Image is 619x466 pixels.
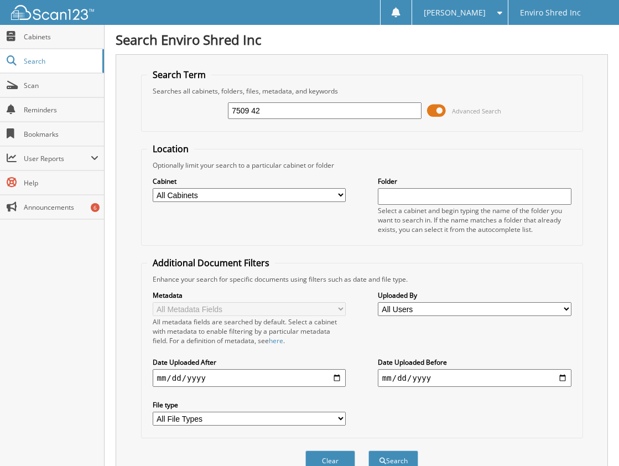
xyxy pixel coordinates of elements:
[24,56,97,66] span: Search
[147,160,577,170] div: Optionally limit your search to a particular cabinet or folder
[378,369,571,387] input: end
[24,81,98,90] span: Scan
[24,178,98,188] span: Help
[153,177,346,186] label: Cabinet
[378,358,571,367] label: Date Uploaded Before
[147,257,275,269] legend: Additional Document Filters
[564,413,619,466] iframe: Chat Widget
[452,107,501,115] span: Advanced Search
[153,291,346,300] label: Metadata
[147,275,577,284] div: Enhance your search for specific documents using filters such as date and file type.
[147,86,577,96] div: Searches all cabinets, folders, files, metadata, and keywords
[24,203,98,212] span: Announcements
[116,30,608,49] h1: Search Enviro Shred Inc
[11,5,94,20] img: scan123-logo-white.svg
[147,143,194,155] legend: Location
[378,206,571,234] div: Select a cabinet and begin typing the name of the folder you want to search in. If the name match...
[24,32,98,42] span: Cabinets
[91,203,100,212] div: 6
[24,105,98,115] span: Reminders
[424,9,486,16] span: [PERSON_NAME]
[24,130,98,139] span: Bookmarks
[153,358,346,367] label: Date Uploaded After
[520,9,581,16] span: Enviro Shred Inc
[378,177,571,186] label: Folder
[269,336,283,345] a: here
[147,69,211,81] legend: Search Term
[153,400,346,410] label: File type
[153,369,346,387] input: start
[378,291,571,300] label: Uploaded By
[24,154,91,163] span: User Reports
[153,317,346,345] div: All metadata fields are searched by default. Select a cabinet with metadata to enable filtering b...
